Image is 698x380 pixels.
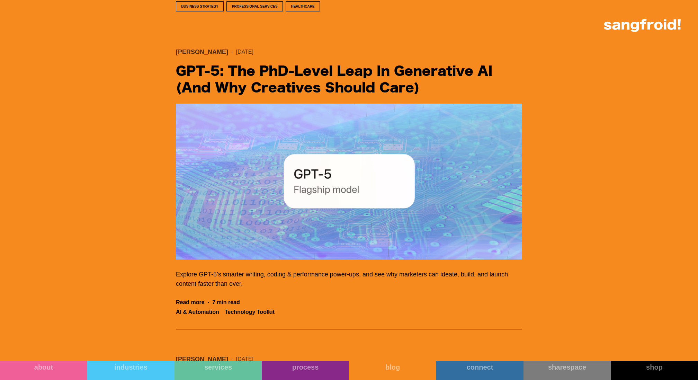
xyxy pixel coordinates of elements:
[262,363,349,371] div: process
[176,309,219,316] div: AI & Automation
[212,299,215,306] div: 7
[217,299,240,306] div: min read
[176,299,240,306] a: Read more·7min read
[176,48,228,55] div: [PERSON_NAME]
[228,48,236,55] div: ·
[176,356,228,363] div: [PERSON_NAME]
[176,356,522,363] a: [PERSON_NAME]·[DATE]
[236,48,253,55] div: [DATE]
[611,361,698,380] a: shop
[176,299,205,306] div: Read more
[87,361,174,380] a: industries
[205,299,212,306] div: ·
[176,104,522,259] img: ChatGPT 5 flagship model
[174,363,262,371] div: services
[349,361,436,380] a: blog
[228,356,236,363] div: ·
[262,361,349,380] a: process
[174,361,262,380] a: services
[176,270,522,289] p: Explore GPT-5’s smarter writing, coding & performance power-ups, and see why marketers can ideate...
[604,19,681,32] img: logo
[611,363,698,371] div: shop
[176,48,522,55] a: [PERSON_NAME]·[DATE]
[176,63,522,97] h2: GPT‑5: The PhD‑Level Leap in Generative AI (And Why Creatives Should Care)
[225,309,275,316] div: Technology Toolkit
[436,363,523,371] div: connect
[523,361,611,380] a: sharespace
[176,62,522,97] a: GPT‑5: The PhD‑Level Leap in Generative AI (And Why Creatives Should Care)
[236,356,253,363] div: [DATE]
[269,131,289,135] a: privacy policy
[523,363,611,371] div: sharespace
[436,361,523,380] a: connect
[87,363,174,371] div: industries
[349,363,436,371] div: blog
